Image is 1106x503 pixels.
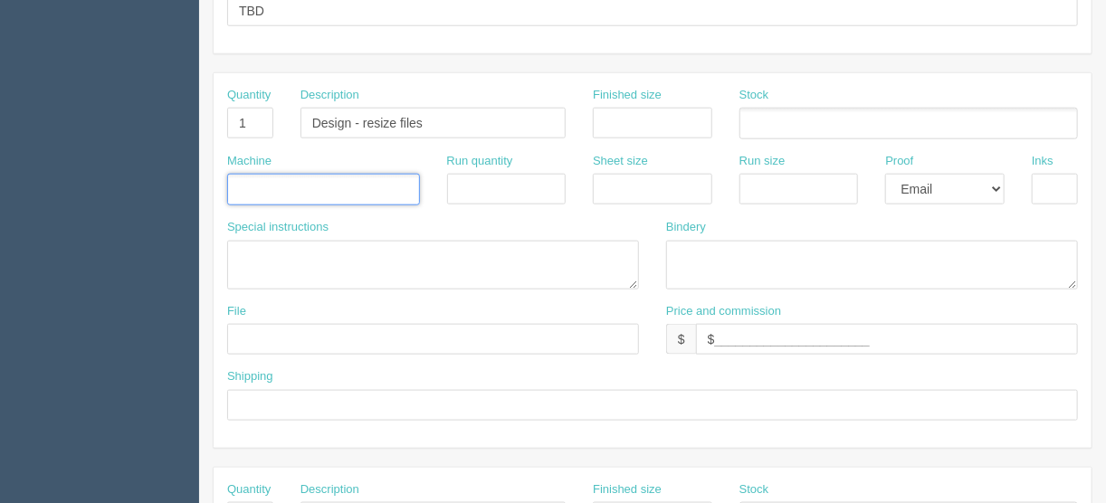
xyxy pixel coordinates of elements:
[300,87,359,104] label: Description
[227,368,273,385] label: Shipping
[227,219,329,236] label: Special instructions
[593,153,648,170] label: Sheet size
[1032,153,1054,170] label: Inks
[227,303,246,320] label: File
[739,87,769,104] label: Stock
[593,481,662,498] label: Finished size
[227,87,271,104] label: Quantity
[666,219,706,236] label: Bindery
[227,153,272,170] label: Machine
[227,481,271,498] label: Quantity
[885,153,913,170] label: Proof
[666,324,696,355] div: $
[300,481,359,498] label: Description
[593,87,662,104] label: Finished size
[739,481,769,498] label: Stock
[666,303,781,320] label: Price and commission
[447,153,513,170] label: Run quantity
[739,153,786,170] label: Run size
